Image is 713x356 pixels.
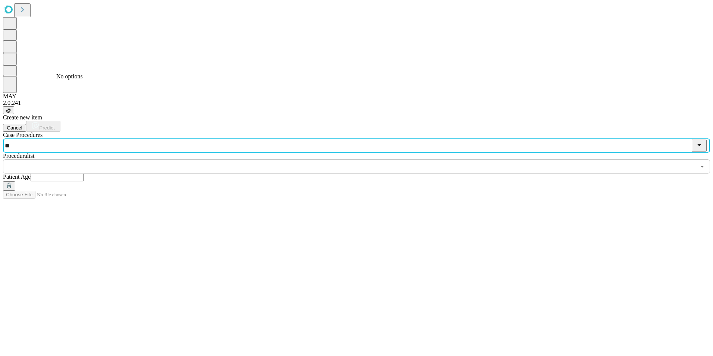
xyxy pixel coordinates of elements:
[3,174,31,180] span: Patient Age
[3,106,14,114] button: @
[26,121,60,132] button: Predict
[3,100,710,106] div: 2.0.241
[692,140,707,152] button: Close
[6,107,11,113] span: @
[7,125,22,131] span: Cancel
[3,114,42,121] span: Create new item
[3,93,710,100] div: MAY
[3,153,34,159] span: Proceduralist
[39,125,54,131] span: Predict
[3,124,26,132] button: Cancel
[3,132,43,138] span: Scheduled Procedure
[697,161,707,172] button: Open
[56,73,257,80] div: No options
